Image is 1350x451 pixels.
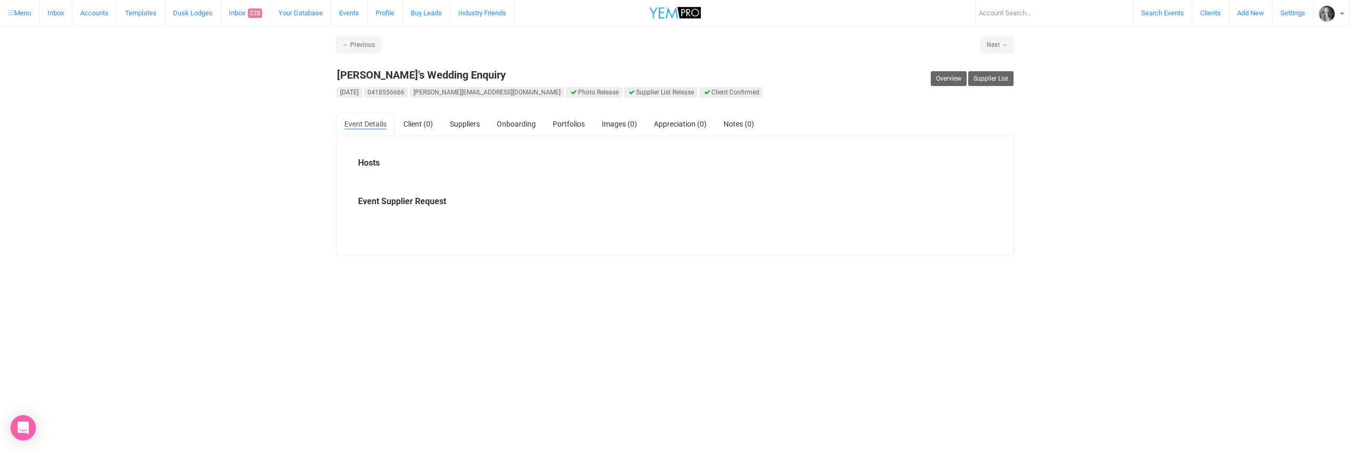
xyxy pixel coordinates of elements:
div: Client Confirmed [703,89,759,95]
span: Search Events [1141,9,1184,17]
a: Images (0) [594,113,645,135]
a: Notes (0) [716,113,762,135]
div: Photo Release [570,89,619,95]
div: 0418556666 [364,87,408,98]
a: Suppliers [442,113,488,135]
a: Overview [931,71,967,86]
div: [DATE] [336,87,362,98]
span: Add New [1237,9,1264,17]
legend: Event Supplier Request [358,196,992,208]
a: Client (0) [396,113,441,135]
a: Onboarding [489,113,544,135]
a: ← Previous [336,37,381,53]
legend: Hosts [358,157,992,169]
div: [PERSON_NAME]'s Wedding Enquiry [337,69,782,81]
a: Supplier List [968,71,1014,86]
span: 228 [248,8,262,18]
a: Portfolios [545,113,593,135]
a: Next → [981,37,1014,53]
span: Clients [1200,9,1221,17]
div: Supplier List Release [628,89,694,95]
a: Appreciation (0) [646,113,715,135]
div: Open Intercom Messenger [11,415,36,440]
img: open-uri20201103-4-gj8l2i [1319,6,1335,22]
div: [PERSON_NAME][EMAIL_ADDRESS][DOMAIN_NAME] [410,87,564,98]
a: Event Details [336,113,394,136]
